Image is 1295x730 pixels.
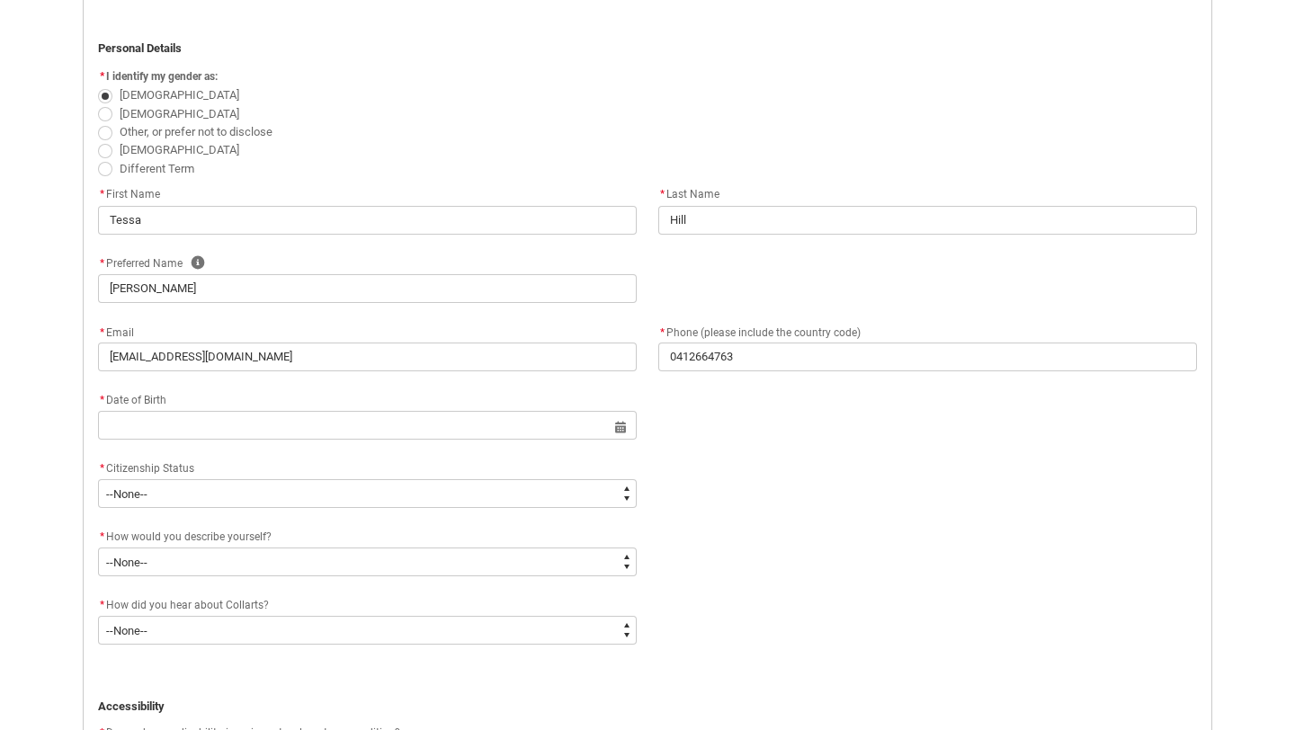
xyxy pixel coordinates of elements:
abbr: required [660,326,665,339]
abbr: required [100,257,104,270]
span: Citizenship Status [106,462,194,475]
span: Date of Birth [98,394,166,406]
span: How would you describe yourself? [106,530,272,543]
strong: Accessibility [98,699,165,713]
abbr: required [100,599,104,611]
span: [DEMOGRAPHIC_DATA] [120,107,239,120]
span: [DEMOGRAPHIC_DATA] [120,88,239,102]
abbr: required [100,188,104,200]
abbr: required [660,188,665,200]
abbr: required [100,326,104,339]
abbr: required [100,530,104,543]
span: Preferred Name [98,257,183,270]
span: Last Name [658,188,719,200]
span: Different Term [120,162,194,175]
span: First Name [98,188,160,200]
span: Other, or prefer not to disclose [120,125,272,138]
abbr: required [100,394,104,406]
span: [DEMOGRAPHIC_DATA] [120,143,239,156]
abbr: required [100,70,104,83]
abbr: required [100,462,104,475]
span: How did you hear about Collarts? [106,599,269,611]
input: you@example.com [98,343,637,371]
label: Email [98,321,141,341]
label: Phone (please include the country code) [658,321,868,341]
span: I identify my gender as: [106,70,218,83]
input: +61 400 000 000 [658,343,1197,371]
strong: Personal Details [98,41,182,55]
